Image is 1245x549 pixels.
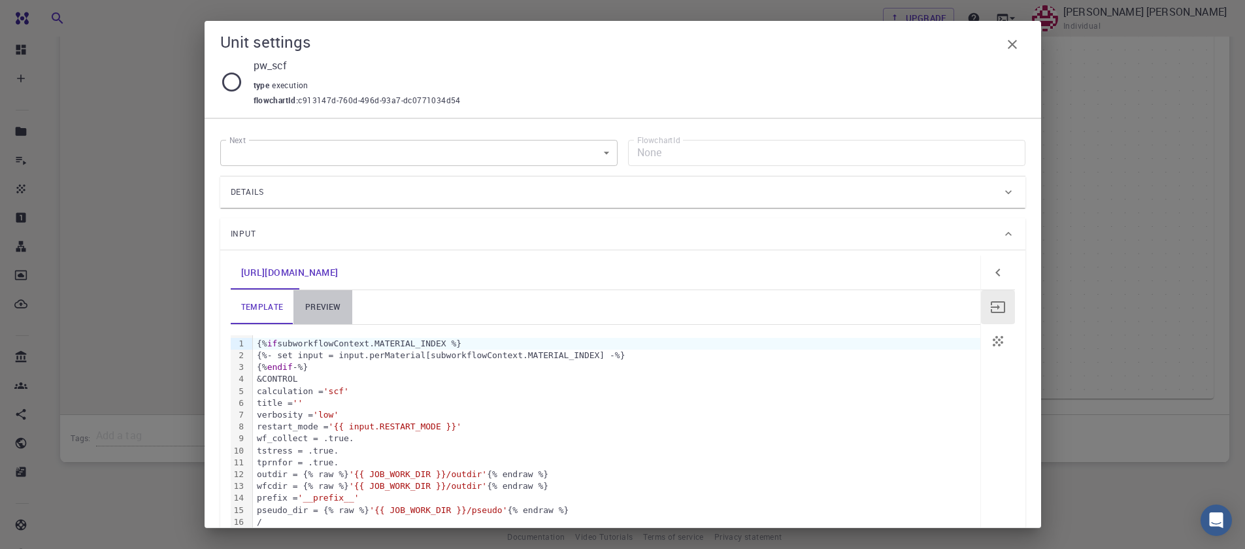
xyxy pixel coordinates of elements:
[231,373,246,385] div: 4
[26,9,73,21] span: Support
[349,481,487,491] span: '{{ JOB_WORK_DIR }}/outdir'
[254,94,299,107] span: flowchartId :
[293,290,352,324] a: preview
[231,182,265,203] span: Details
[267,362,293,372] span: endif
[313,410,339,420] span: 'low'
[253,373,980,385] div: &CONTROL
[253,338,980,350] div: {% subworkflowContext.MATERIAL_INDEX %}
[231,350,246,361] div: 2
[253,492,980,504] div: prefix =
[231,409,246,421] div: 7
[231,421,246,433] div: 8
[231,505,246,516] div: 15
[1201,505,1232,536] div: Open Intercom Messenger
[254,80,273,90] span: type
[231,224,257,244] span: Input
[267,339,278,348] span: if
[231,361,246,373] div: 3
[220,176,1025,208] div: Details
[253,516,980,528] div: /
[272,80,314,90] span: execution
[298,94,460,107] span: c913147d-760d-496d-93a7-dc0771034d54
[231,433,246,444] div: 9
[253,505,980,516] div: pseudo_dir = {% raw %} {% endraw %}
[231,480,246,492] div: 13
[253,445,980,457] div: tstress = .true.
[637,135,680,146] label: FlowchartId
[349,469,487,479] span: '{{ JOB_WORK_DIR }}/outdir'
[253,350,980,361] div: {%- set input = input.perMaterial[subworkflowContext.MATERIAL_INDEX] -%}
[293,398,303,408] span: ''
[254,58,1015,73] p: pw_scf
[220,218,1025,250] div: Input
[253,361,980,373] div: {% -%}
[231,338,246,350] div: 1
[231,386,246,397] div: 5
[253,397,980,409] div: title =
[253,469,980,480] div: outdir = {% raw %} {% endraw %}
[231,469,246,480] div: 12
[298,493,359,503] span: '__prefix__'
[231,256,349,290] a: Double-click to edit
[231,516,246,528] div: 16
[253,421,980,433] div: restart_mode =
[229,135,246,146] label: Next
[253,386,980,397] div: calculation =
[220,31,311,52] h5: Unit settings
[329,422,462,431] span: '{{ input.RESTART_MODE }}'
[231,397,246,409] div: 6
[231,290,294,324] a: template
[231,492,246,504] div: 14
[253,457,980,469] div: tprnfor = .true.
[369,505,507,515] span: '{{ JOB_WORK_DIR }}/pseudo'
[231,457,246,469] div: 11
[253,433,980,444] div: wf_collect = .true.
[324,386,349,396] span: 'scf'
[253,409,980,421] div: verbosity =
[253,480,980,492] div: wfcdir = {% raw %} {% endraw %}
[231,445,246,457] div: 10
